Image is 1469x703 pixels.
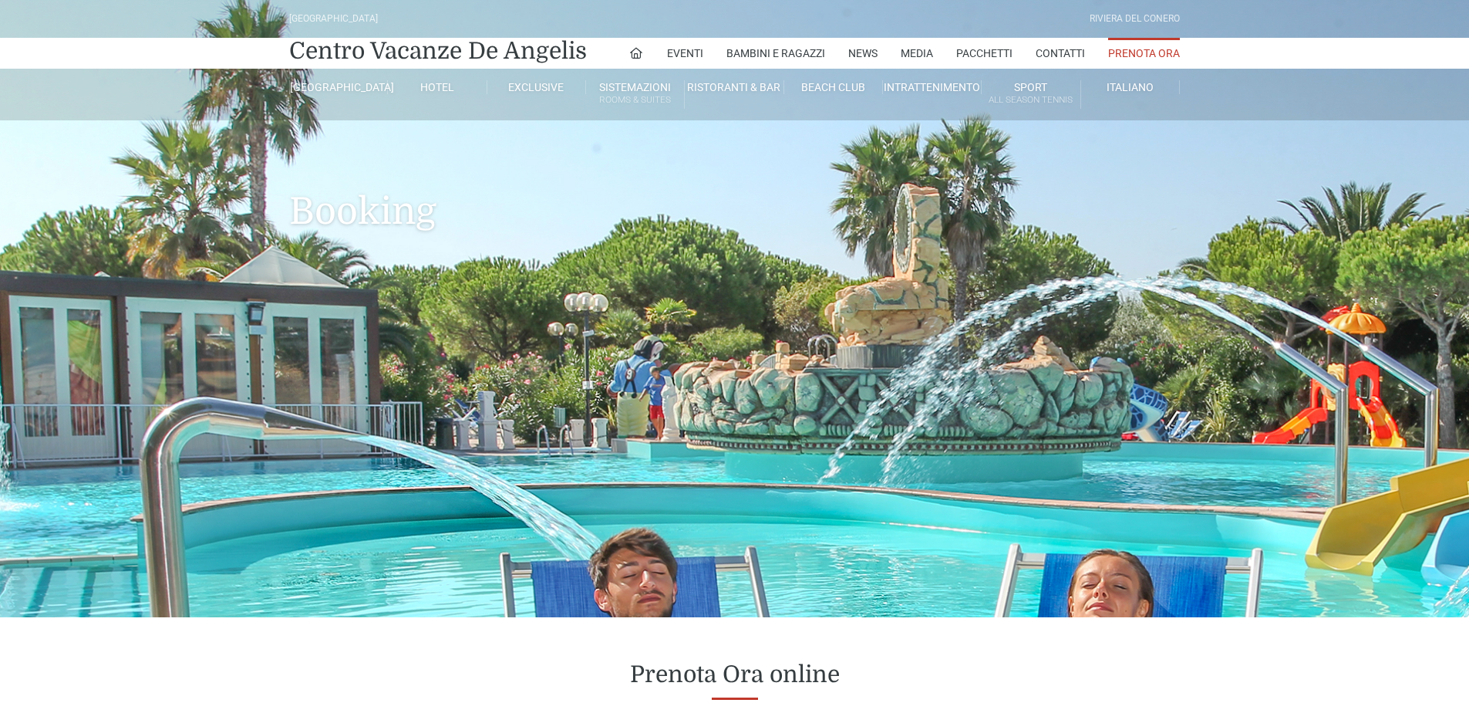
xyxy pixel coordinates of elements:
[982,93,1080,107] small: All Season Tennis
[289,35,587,66] a: Centro Vacanze De Angelis
[289,661,1180,688] h2: Prenota Ora online
[487,80,586,94] a: Exclusive
[848,38,878,69] a: News
[1081,80,1180,94] a: Italiano
[586,80,685,109] a: SistemazioniRooms & Suites
[685,80,783,94] a: Ristoranti & Bar
[901,38,933,69] a: Media
[726,38,825,69] a: Bambini e Ragazzi
[956,38,1012,69] a: Pacchetti
[1036,38,1085,69] a: Contatti
[388,80,487,94] a: Hotel
[289,120,1180,256] h1: Booking
[667,38,703,69] a: Eventi
[1090,12,1180,26] div: Riviera Del Conero
[982,80,1080,109] a: SportAll Season Tennis
[289,80,388,94] a: [GEOGRAPHIC_DATA]
[1108,38,1180,69] a: Prenota Ora
[586,93,684,107] small: Rooms & Suites
[289,12,378,26] div: [GEOGRAPHIC_DATA]
[883,80,982,94] a: Intrattenimento
[784,80,883,94] a: Beach Club
[1107,81,1154,93] span: Italiano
